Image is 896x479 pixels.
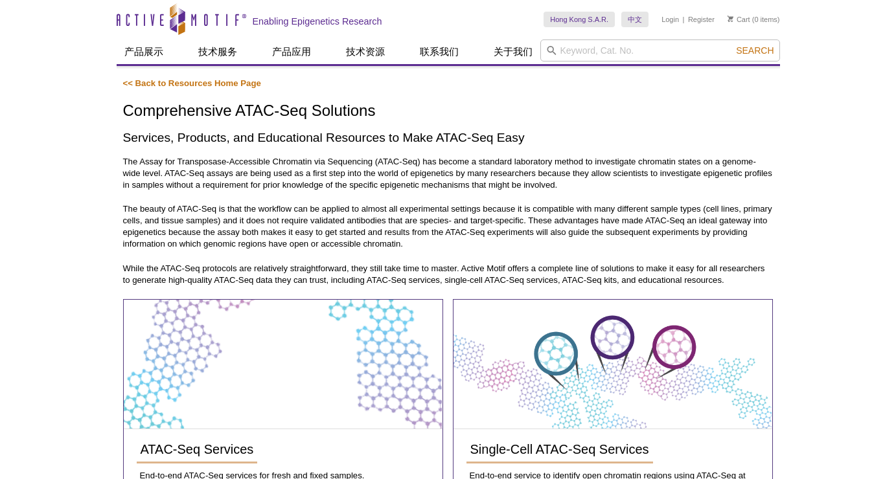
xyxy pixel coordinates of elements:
img: ATAC-Seq Services [124,300,442,429]
a: << Back to Resources Home Page [123,78,261,88]
a: ATAC-Seq Services [137,436,258,463]
a: Hong Kong S.A.R. [544,12,615,27]
a: Login [661,15,679,24]
a: 产品展示 [117,39,171,64]
a: 技术服务 [190,39,245,64]
span: Search [736,45,774,56]
a: Register [688,15,715,24]
span: Single-Cell ATAC-Seq Services [470,442,649,456]
span: ATAC-Seq Services [141,442,254,456]
h2: Services, Products, and Educational Resources to Make ATAC-Seq Easy [123,129,774,146]
p: The beauty of ATAC-Seq is that the workflow can be applied to almost all experimental settings be... [123,203,774,250]
a: Cart [728,15,750,24]
a: 关于我们 [486,39,540,64]
a: 联系我们 [412,39,466,64]
li: | [683,12,685,27]
a: 中文 [621,12,649,27]
p: While the ATAC-Seq protocols are relatively straightforward, they still take time to master. Acti... [123,263,774,286]
a: Single-Cell ATAC-Seq Services [466,436,653,463]
img: Your Cart [728,16,733,22]
h2: Enabling Epigenetics Research [253,16,382,27]
img: Single-Cell ATAC-Seq Services [454,300,772,429]
p: The Assay for Transposase-Accessible Chromatin via Sequencing (ATAC-Seq) has become a standard la... [123,156,774,191]
a: 技术资源 [338,39,393,64]
a: 产品应用 [264,39,319,64]
button: Search [732,45,777,56]
li: (0 items) [728,12,780,27]
h1: Comprehensive ATAC-Seq Solutions [123,102,774,121]
input: Keyword, Cat. No. [540,39,780,61]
